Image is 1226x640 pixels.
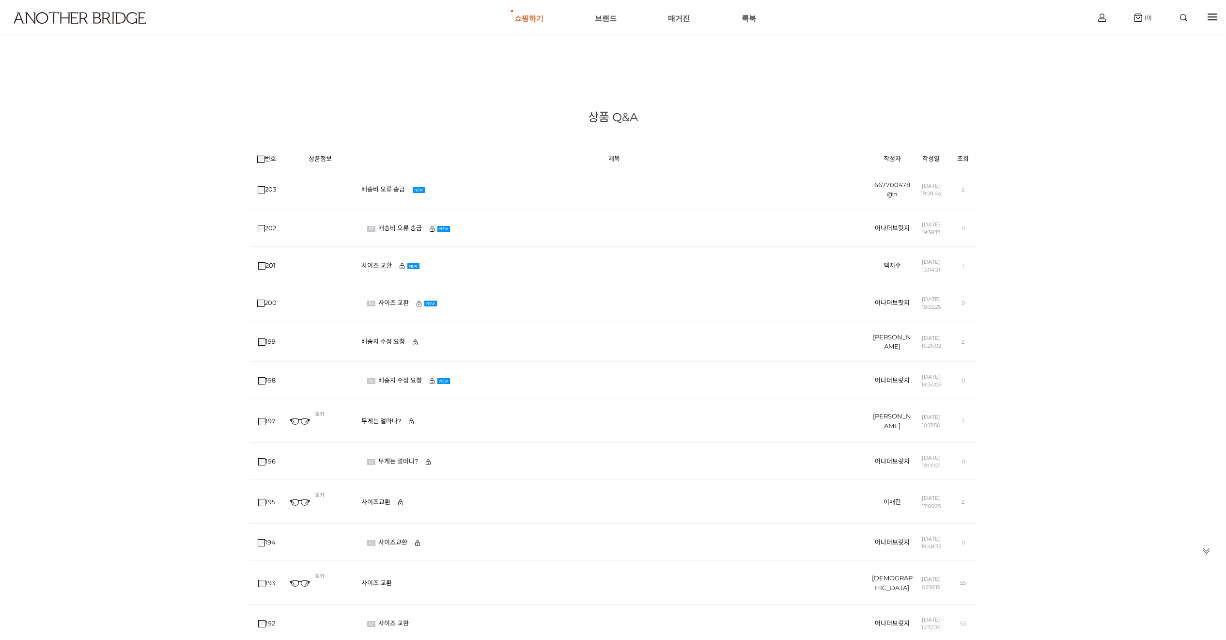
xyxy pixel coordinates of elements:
span: [DATE] 02:16:19 [913,575,950,591]
img: 비밀글 [413,339,418,345]
span: 53 [960,620,966,628]
span: 2 [962,338,964,346]
td: 어나더브릿지 [872,209,913,246]
td: 198 [250,361,284,399]
td: 어나더브릿지 [872,442,913,480]
td: [PERSON_NAME] [872,321,913,361]
td: 197 [250,399,284,442]
img: 답변 [367,301,375,306]
span: [DATE] 18:34:05 [913,373,950,389]
img: 비밀글 [398,499,403,505]
span: 2 [962,498,964,506]
img: NEW [407,263,420,269]
a: 무게는 얼마나? [361,417,406,425]
a: 사이즈 교환 [361,579,397,587]
td: 백지수 [872,246,913,284]
font: 상품 Q&A [588,110,638,124]
img: NEW [413,187,425,193]
a: 사이즈교환 [361,498,395,506]
span: 1 [962,262,964,270]
img: search [1180,14,1187,21]
span: [DATE] 19:00:21 [913,454,950,470]
span: 0 [962,539,965,547]
td: 195 [250,480,284,523]
span: 0 [962,224,965,233]
a: 매거진 [668,0,690,35]
th: 조회 [950,149,977,169]
a: 배송비 오류 송금 [361,185,410,193]
td: 어나더브릿지 [872,361,913,399]
a: 배송지 수정 요청 [361,337,410,345]
span: [DATE] 19:48:35 [913,535,950,551]
img: 비밀글 [400,263,404,269]
img: 비밀글 [430,378,435,384]
span: 55 [960,579,966,587]
span: (0) [1142,14,1152,21]
img: 비밀글 [426,459,431,465]
img: 답변 [367,459,375,465]
td: 193 [250,560,284,604]
a: 무게는 얼마나? [378,457,423,465]
a: 사이즈 교환 [361,261,397,269]
span: [DATE] 14:32:36 [913,616,950,632]
img: 답변 [367,378,375,384]
td: 이채린 [872,480,913,523]
img: NEW [437,378,450,384]
th: 작성자 [872,149,913,169]
span: 0 [962,299,965,307]
img: 비밀글 [430,226,435,232]
a: 쇼핑하기 [514,0,543,35]
td: 201 [250,246,284,284]
a: 배송비 오류 송금 [378,224,427,232]
span: [DATE] 16:26:02 [913,334,950,350]
img: 답변 [367,540,375,546]
td: [PERSON_NAME] [872,399,913,442]
th: 작성일 [913,149,950,169]
img: 답변 [367,621,375,627]
span: [DATE] 19:38:17 [913,221,950,237]
td: 202 [250,209,284,246]
td: 203 [250,169,284,209]
img: 비밀글 [409,418,414,424]
span: 0 [962,377,965,385]
span: 1 [962,417,964,425]
a: 배송지 수정 요청 [378,376,427,384]
a: logo [5,12,189,48]
img: 비밀글 [415,540,420,546]
img: cart [1098,14,1106,22]
span: [DATE] 17:05:25 [913,494,950,510]
a: 사이즈교환 [378,538,412,546]
td: 667700478@n [872,169,913,209]
span: 2 [962,186,964,194]
img: NEW [437,226,450,232]
th: 상품정보 [284,149,357,169]
img: logo [14,12,146,24]
td: 어나더브릿지 [872,523,913,560]
td: 196 [250,442,284,480]
img: 답변 [367,226,375,232]
td: 194 [250,523,284,560]
img: NEW [424,301,437,306]
td: 199 [250,321,284,361]
td: [DEMOGRAPHIC_DATA] [872,560,913,604]
span: [DATE] 19:28:44 [913,182,950,198]
a: 사이즈 교환 [378,619,414,627]
img: 비밀글 [417,301,421,306]
img: cart [1134,14,1142,22]
a: 사이즈 교환 [378,299,414,306]
td: 어나더브릿지 [872,284,913,321]
a: (0) [1134,14,1152,22]
a: 브랜드 [595,0,617,35]
th: 번호 [250,149,284,169]
span: [DATE] 19:33:25 [913,295,950,311]
span: [DATE] 13:04:21 [913,258,950,274]
td: 200 [250,284,284,321]
a: 룩북 [742,0,756,35]
th: 제목 [357,149,872,169]
span: 0 [962,458,965,466]
span: [DATE] 10:13:50 [913,413,950,429]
